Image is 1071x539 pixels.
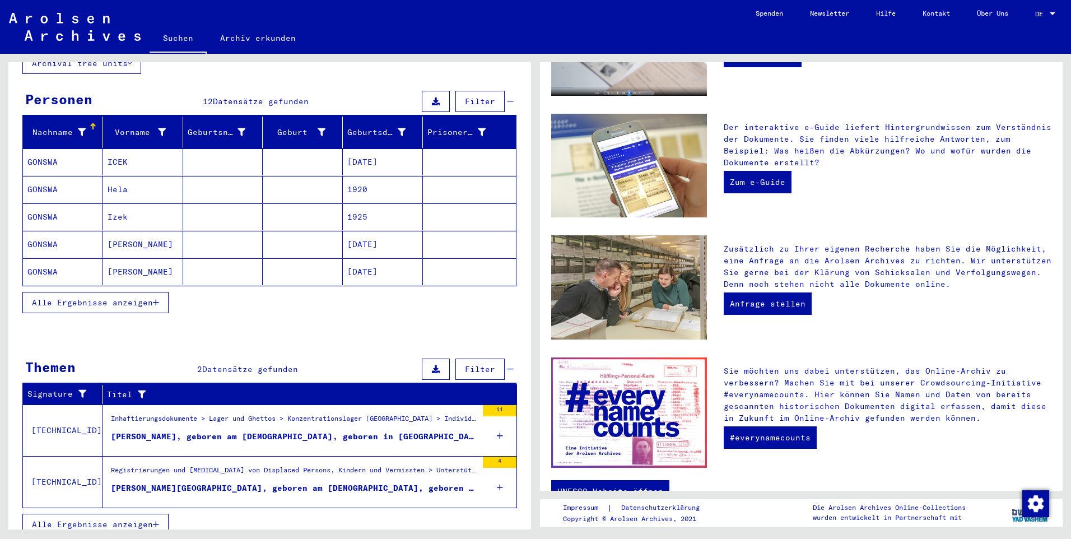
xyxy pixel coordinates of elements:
[108,127,166,138] div: Vorname
[455,91,505,112] button: Filter
[551,114,707,217] img: eguide.jpg
[108,123,183,141] div: Vorname
[23,176,103,203] mat-cell: GONSWA
[22,53,141,74] button: Archival tree units
[551,357,707,468] img: enc.jpg
[427,123,502,141] div: Prisoner #
[343,231,423,258] mat-cell: [DATE]
[423,117,516,148] mat-header-cell: Prisoner #
[107,389,489,401] div: Titel
[103,231,183,258] mat-cell: [PERSON_NAME]
[23,456,103,508] td: [TECHNICAL_ID]
[612,502,713,514] a: Datenschutzerklärung
[724,171,791,193] a: Zum e-Guide
[1035,10,1047,18] span: DE
[23,148,103,175] mat-cell: GONSWA
[27,385,102,403] div: Signature
[27,123,103,141] div: Nachname
[343,148,423,175] mat-cell: [DATE]
[813,503,966,513] p: Die Arolsen Archives Online-Collections
[724,292,812,315] a: Anfrage stellen
[483,405,516,416] div: 11
[197,364,202,374] span: 2
[563,514,713,524] p: Copyright © Arolsen Archives, 2021
[465,364,495,374] span: Filter
[103,176,183,203] mat-cell: Hela
[103,117,183,148] mat-header-cell: Vorname
[23,231,103,258] mat-cell: GONSWA
[724,426,817,449] a: #everynamecounts
[724,122,1051,169] p: Der interaktive e-Guide liefert Hintergrundwissen zum Verständnis der Dokumente. Sie finden viele...
[347,127,406,138] div: Geburtsdatum
[563,502,607,514] a: Impressum
[267,123,342,141] div: Geburt‏
[188,127,246,138] div: Geburtsname
[455,359,505,380] button: Filter
[267,127,325,138] div: Geburt‏
[32,519,153,529] span: Alle Ergebnisse anzeigen
[813,513,966,523] p: wurden entwickelt in Partnerschaft mit
[724,243,1051,290] p: Zusätzlich zu Ihrer eigenen Recherche haben Sie die Möglichkeit, eine Anfrage an die Arolsen Arch...
[111,413,477,429] div: Inhaftierungsdokumente > Lager und Ghettos > Konzentrationslager [GEOGRAPHIC_DATA] > Individuelle...
[22,514,169,535] button: Alle Ergebnisse anzeigen
[551,480,669,503] a: UNESCO-Website öffnen
[111,482,477,494] div: [PERSON_NAME][GEOGRAPHIC_DATA], geboren am [DEMOGRAPHIC_DATA], geboren in [GEOGRAPHIC_DATA]
[343,258,423,285] mat-cell: [DATE]
[427,127,486,138] div: Prisoner #
[111,465,477,481] div: Registrierungen und [MEDICAL_DATA] von Displaced Persons, Kindern und Vermissten > Unterstützungs...
[23,203,103,230] mat-cell: GONSWA
[188,123,263,141] div: Geburtsname
[103,258,183,285] mat-cell: [PERSON_NAME]
[27,127,86,138] div: Nachname
[107,385,503,403] div: Titel
[347,123,422,141] div: Geburtsdatum
[207,25,309,52] a: Archiv erkunden
[551,235,707,339] img: inquiries.jpg
[203,96,213,106] span: 12
[111,431,477,443] div: [PERSON_NAME], geboren am [DEMOGRAPHIC_DATA], geboren in [GEOGRAPHIC_DATA]
[22,292,169,313] button: Alle Ergebnisse anzeigen
[150,25,207,54] a: Suchen
[23,117,103,148] mat-header-cell: Nachname
[1009,499,1051,527] img: yv_logo.png
[103,203,183,230] mat-cell: Izek
[25,89,92,109] div: Personen
[263,117,343,148] mat-header-cell: Geburt‏
[343,117,423,148] mat-header-cell: Geburtsdatum
[563,502,713,514] div: |
[32,298,153,308] span: Alle Ergebnisse anzeigen
[724,365,1051,424] p: Sie möchten uns dabei unterstützen, das Online-Archiv zu verbessern? Machen Sie mit bei unserer C...
[1022,490,1049,517] img: Zustimmung ändern
[202,364,298,374] span: Datensätze gefunden
[25,357,76,377] div: Themen
[183,117,263,148] mat-header-cell: Geburtsname
[213,96,309,106] span: Datensätze gefunden
[9,13,141,41] img: Arolsen_neg.svg
[343,203,423,230] mat-cell: 1925
[23,405,103,456] td: [TECHNICAL_ID]
[465,96,495,106] span: Filter
[103,148,183,175] mat-cell: ICEK
[343,176,423,203] mat-cell: 1920
[27,388,88,400] div: Signature
[483,457,516,468] div: 4
[23,258,103,285] mat-cell: GONSWA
